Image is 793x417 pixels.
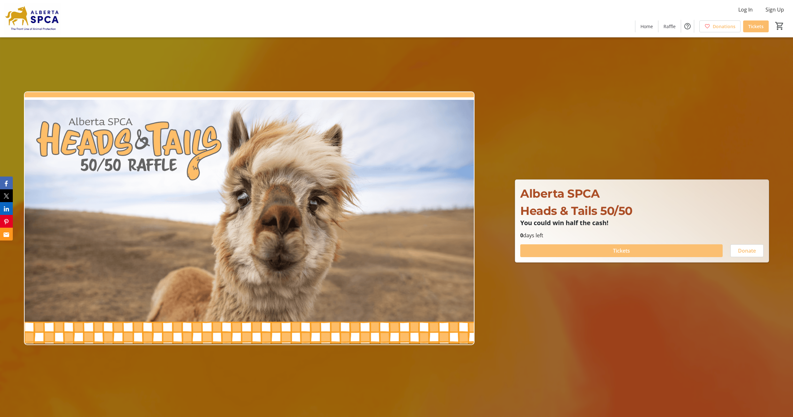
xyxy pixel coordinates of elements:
[520,219,764,226] p: You could win half the cash!
[635,20,658,32] a: Home
[24,91,475,345] img: Campaign CTA Media Photo
[730,244,764,257] button: Donate
[774,20,785,32] button: Cart
[766,6,784,13] span: Sign Up
[520,232,523,239] span: 0
[613,247,630,255] span: Tickets
[738,6,753,13] span: Log In
[699,20,741,32] a: Donations
[760,4,789,15] button: Sign Up
[520,204,632,218] span: Heads & Tails 50/50
[713,23,735,30] span: Donations
[520,244,723,257] button: Tickets
[640,23,653,30] span: Home
[743,20,769,32] a: Tickets
[681,20,694,33] button: Help
[663,23,676,30] span: Raffle
[4,3,61,35] img: Alberta SPCA's Logo
[520,232,764,239] p: days left
[748,23,764,30] span: Tickets
[733,4,758,15] button: Log In
[738,247,756,255] span: Donate
[658,20,681,32] a: Raffle
[520,186,600,201] span: Alberta SPCA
